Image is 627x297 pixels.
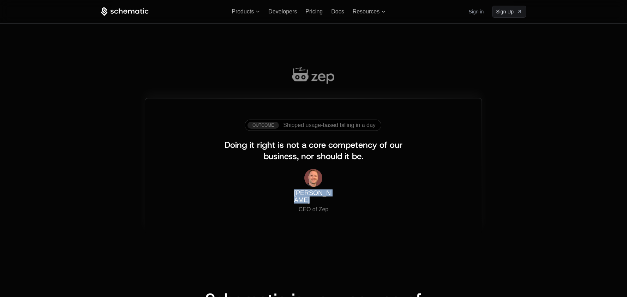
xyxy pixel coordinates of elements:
[468,6,484,17] a: Sign in
[299,206,328,212] span: CEO of Zep
[247,122,279,129] div: Outcome
[232,8,254,15] span: Products
[247,122,376,129] a: [object Object],[object Object]
[496,8,514,15] span: Sign Up
[225,139,405,162] span: Doing it right is not a core competency of our business, nor should it be.
[492,6,526,18] a: [object Object]
[305,8,323,14] a: Pricing
[353,8,380,15] span: Resources
[331,8,344,14] a: Docs
[294,189,331,203] span: [PERSON_NAME]
[283,122,376,128] span: Shipped usage-based billing in a day
[268,8,297,14] a: Developers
